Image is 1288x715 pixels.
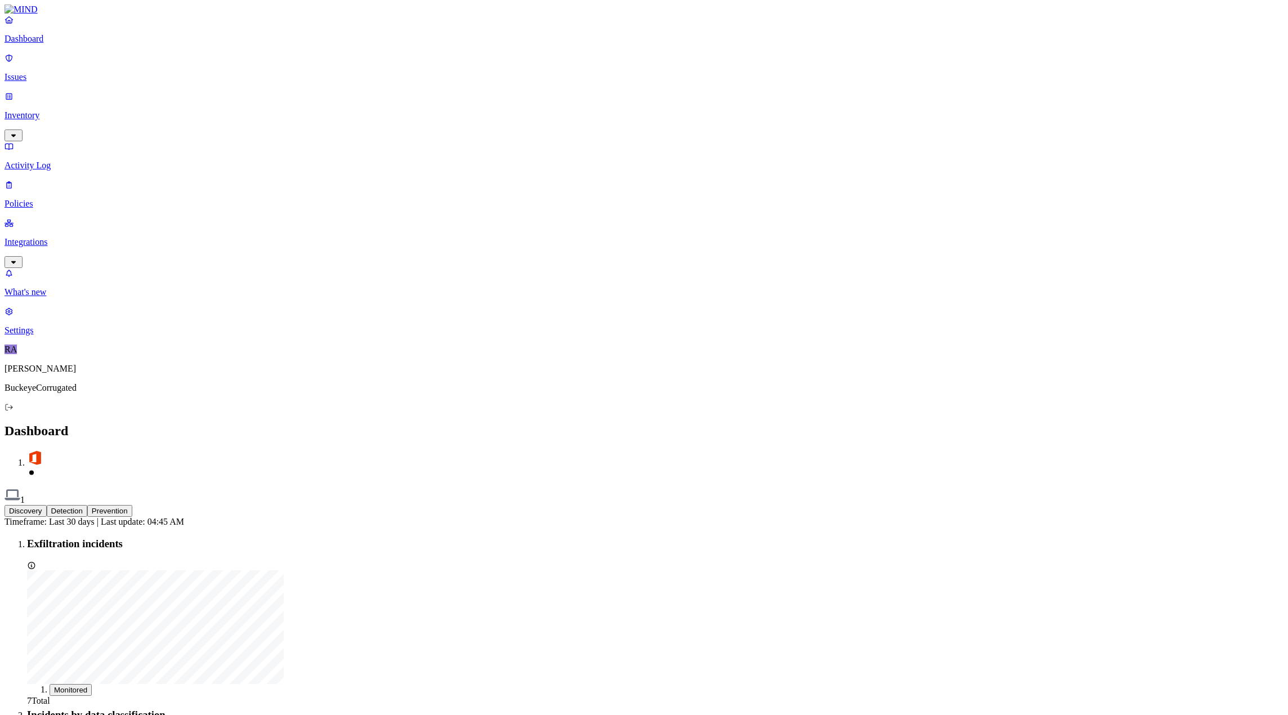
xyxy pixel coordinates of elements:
a: Settings [5,306,1283,336]
img: svg%3e [27,450,43,466]
p: Dashboard [5,34,1283,44]
p: What's new [5,287,1283,297]
a: Issues [5,53,1283,82]
p: Integrations [5,237,1283,247]
a: What's new [5,268,1283,297]
img: svg%3e [5,487,20,503]
p: Inventory [5,110,1283,120]
p: Settings [5,325,1283,336]
p: Activity Log [5,160,1283,171]
span: Total [32,696,50,705]
h2: Dashboard [5,423,1283,439]
p: [PERSON_NAME] [5,364,1283,374]
a: Integrations [5,218,1283,266]
a: Activity Log [5,141,1283,171]
p: Issues [5,72,1283,82]
button: Monitored [50,684,92,696]
p: Policies [5,199,1283,209]
span: 1 [20,495,25,504]
a: Policies [5,180,1283,209]
img: MIND [5,5,38,15]
span: Timeframe: Last 30 days | Last update: 04:45 AM [5,517,184,526]
button: Detection [47,505,87,517]
button: Prevention [87,505,132,517]
p: BuckeyeCorrugated [5,383,1283,393]
a: Inventory [5,91,1283,140]
span: RA [5,345,17,354]
a: Dashboard [5,15,1283,44]
h3: Exfiltration incidents [27,538,1283,550]
a: MIND [5,5,1283,15]
span: Monitored [54,686,87,694]
button: Discovery [5,505,47,517]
